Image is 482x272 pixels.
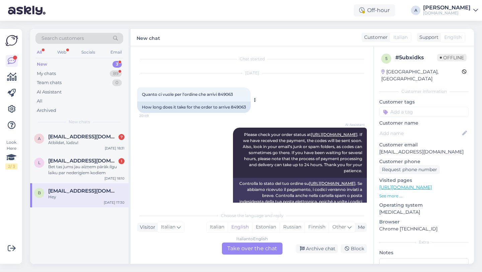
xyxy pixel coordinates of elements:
[5,139,17,169] div: Look Here
[252,222,279,232] div: Estonian
[296,244,338,253] div: Archive chat
[5,163,17,169] div: 2 / 3
[118,134,125,140] div: 7
[305,222,329,232] div: Finnish
[35,48,43,57] div: All
[137,101,251,113] div: How long does it take for the order to arrive 849063
[42,35,84,42] span: Search customers
[137,33,160,42] label: New chat
[379,88,469,94] div: Customer information
[379,225,469,232] p: Chrome [TECHNICAL_ID]
[207,222,228,232] div: Italian
[379,107,469,117] input: Add a tag
[361,34,388,41] div: Customer
[139,113,164,118] span: 20:49
[379,218,469,225] p: Browser
[355,224,365,231] div: Me
[393,34,408,41] span: Italian
[48,140,125,146] div: Atbildat, lūdzu!
[48,164,125,176] div: Bet tas jums jau aizņem pārāk ilgu laiku par nederīgiem kodiem
[118,158,125,164] div: 1
[80,48,96,57] div: Socials
[379,98,469,106] p: Customer tags
[381,68,462,82] div: [GEOGRAPHIC_DATA], [GEOGRAPHIC_DATA]
[395,54,437,62] div: # 5ubxidks
[340,122,365,127] span: AI Assistant
[380,130,461,137] input: Add name
[137,224,155,231] div: Visitor
[48,194,125,200] div: Hey
[385,56,388,61] span: 5
[233,178,367,225] div: Controlla lo stato del tuo ordine su . Se abbiamo ricevuto il pagamento, i codici verranno inviat...
[69,119,90,125] span: New chats
[48,158,118,164] span: ludmilajurkane@inbox.lv
[379,202,469,209] p: Operating system
[379,165,440,174] div: Request phone number
[341,244,367,253] div: Block
[379,239,469,245] div: Extra
[37,107,56,114] div: Archived
[379,120,469,127] p: Customer name
[48,188,118,194] span: bakhtazineb95@gmail.com
[137,213,367,219] div: Choose the language and reply
[379,177,469,184] p: Visited pages
[309,181,355,186] a: [URL][DOMAIN_NAME]
[228,222,252,232] div: English
[137,56,367,62] div: Chat started
[38,160,41,165] span: l
[311,132,357,137] a: [URL][DOMAIN_NAME]
[37,61,47,68] div: New
[417,34,438,41] div: Support
[5,34,18,47] img: Askly Logo
[38,136,41,141] span: a
[112,79,122,86] div: 0
[423,5,471,10] div: [PERSON_NAME]
[236,236,268,242] div: Italian to English
[379,184,432,190] a: [URL][DOMAIN_NAME]
[161,223,175,231] span: Italian
[222,243,283,255] div: Take over the chat
[48,134,118,140] span: ansis_zanders@yahoo.com
[379,158,469,165] p: Customer phone
[142,92,233,97] span: Quanto ci vuole per l'ordine che arrivi 849063
[104,176,125,181] div: [DATE] 18:10
[423,5,478,16] a: [PERSON_NAME][DOMAIN_NAME]
[56,48,68,57] div: Web
[437,54,467,61] span: Offline
[37,79,62,86] div: Team chats
[105,146,125,151] div: [DATE] 18:31
[379,209,469,216] p: [MEDICAL_DATA]
[379,249,469,256] p: Notes
[38,190,41,195] span: b
[137,70,367,76] div: [DATE]
[243,132,363,173] span: Please check your order status at . If we have received the payment, the codes will be sent soon....
[379,148,469,155] p: [EMAIL_ADDRESS][DOMAIN_NAME]
[332,224,346,230] span: Other
[444,34,462,41] span: English
[37,98,43,105] div: All
[104,200,125,205] div: [DATE] 17:30
[379,193,469,199] p: See more ...
[112,61,122,68] div: 3
[354,4,395,16] div: Off-hour
[423,10,471,16] div: [DOMAIN_NAME]
[279,222,305,232] div: Russian
[379,141,469,148] p: Customer email
[37,89,62,95] div: AI Assistant
[109,48,123,57] div: Email
[110,70,122,77] div: 89
[411,6,420,15] div: A
[37,70,56,77] div: My chats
